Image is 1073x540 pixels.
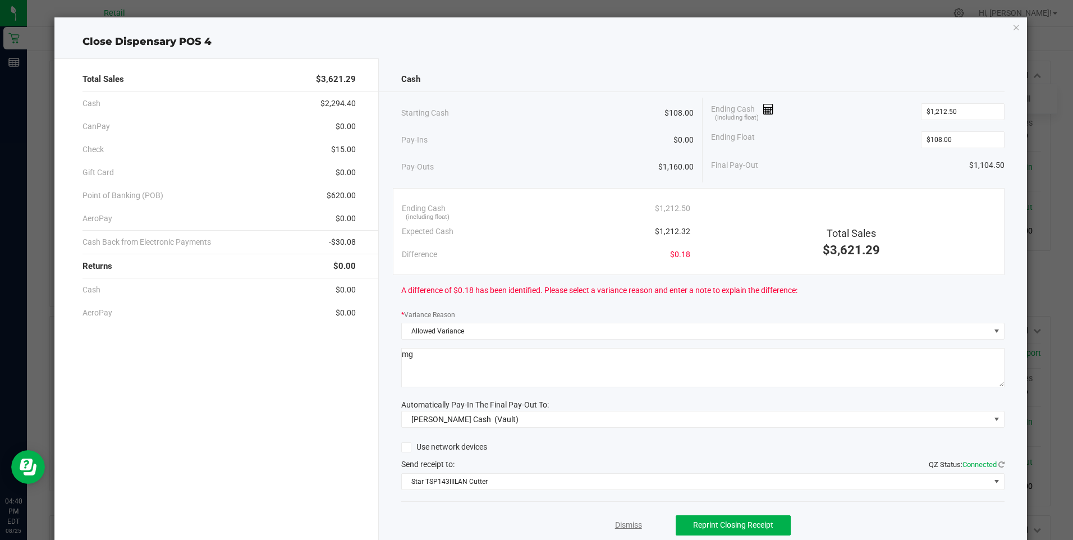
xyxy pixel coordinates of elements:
span: Star TSP143IIILAN Cutter [402,474,990,489]
span: Allowed Variance [402,323,990,339]
button: Reprint Closing Receipt [676,515,791,536]
span: $1,212.50 [655,203,690,214]
span: $0.00 [673,134,694,146]
span: $0.18 [670,249,690,260]
span: -$30.08 [329,236,356,248]
span: Automatically Pay-In The Final Pay-Out To: [401,400,549,409]
span: Check [82,144,104,155]
span: $1,212.32 [655,226,690,237]
span: Connected [962,460,997,469]
span: (including float) [406,213,450,222]
iframe: Resource center [11,450,45,484]
span: $2,294.40 [320,98,356,109]
span: Ending Float [711,131,755,148]
label: Use network devices [401,441,487,453]
span: Cash [82,98,100,109]
span: Expected Cash [402,226,453,237]
span: AeroPay [82,213,112,225]
span: (including float) [715,113,759,123]
span: $0.00 [336,167,356,179]
span: $3,621.29 [316,73,356,86]
span: (Vault) [494,415,519,424]
a: Dismiss [615,519,642,531]
span: Total Sales [827,227,876,239]
span: $0.00 [336,121,356,132]
span: Final Pay-Out [711,159,758,171]
span: Cash [401,73,420,86]
span: [PERSON_NAME] Cash [411,415,491,424]
span: CanPay [82,121,110,132]
span: Reprint Closing Receipt [693,520,773,529]
span: Difference [402,249,437,260]
span: $0.00 [336,284,356,296]
div: Close Dispensary POS 4 [54,34,1026,49]
span: Ending Cash [711,103,774,120]
span: $0.00 [333,260,356,273]
span: Ending Cash [402,203,446,214]
span: Starting Cash [401,107,449,119]
span: Point of Banking (POB) [82,190,163,202]
span: Gift Card [82,167,114,179]
span: $15.00 [331,144,356,155]
span: $108.00 [664,107,694,119]
span: $1,160.00 [658,161,694,173]
span: Pay-Ins [401,134,428,146]
span: Cash Back from Electronic Payments [82,236,211,248]
span: $1,104.50 [969,159,1005,171]
span: $0.00 [336,213,356,225]
span: QZ Status: [929,460,1005,469]
span: $620.00 [327,190,356,202]
span: A difference of $0.18 has been identified. Please select a variance reason and enter a note to ex... [401,285,797,296]
span: Pay-Outs [401,161,434,173]
span: AeroPay [82,307,112,319]
label: Variance Reason [401,310,455,320]
div: Returns [82,254,355,278]
span: $0.00 [336,307,356,319]
span: $3,621.29 [823,243,880,257]
span: Total Sales [82,73,124,86]
span: Cash [82,284,100,296]
span: Send receipt to: [401,460,455,469]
